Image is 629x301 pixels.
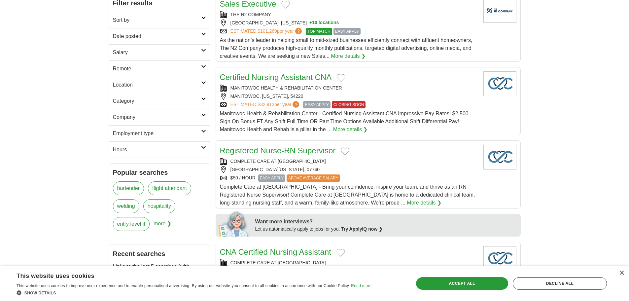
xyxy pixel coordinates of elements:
div: [GEOGRAPHIC_DATA][US_STATE], 07740 [220,166,478,173]
div: THE N2 COMPANY [220,11,478,18]
a: Read more, opens a new window [351,283,371,288]
a: welding [113,199,139,213]
span: EASY APPLY [303,101,330,108]
h2: Company [113,113,201,121]
span: CLOSING SOON [332,101,366,108]
div: COMPLETE CARE AT [GEOGRAPHIC_DATA] [220,259,478,266]
span: Show details [24,291,56,295]
div: Want more interviews? [255,218,517,226]
div: $50 / HOUR [220,174,478,182]
img: Company logo [483,246,516,271]
a: Employment type [109,125,210,141]
span: Manitowoc Health & Rehabilitation Center - Certified Nursing Assistant CNA Impressive Pay Rates! ... [220,111,469,132]
a: Location [109,77,210,93]
span: more ❯ [154,217,171,235]
div: MANITOWOC, [US_STATE], 54220 [220,93,478,100]
div: Accept all [416,277,508,290]
span: Complete Care at [GEOGRAPHIC_DATA] - Bring your confidence, inspire your team, and thrive as an R... [220,184,475,206]
button: Add to favorite jobs [337,74,345,82]
span: ABOVE AVERAGE SALARY [287,174,340,182]
a: Remote [109,60,210,77]
a: Sort by [109,12,210,28]
a: Certified Nursing Assistant CNA [220,73,332,82]
div: COMPLETE CARE AT [GEOGRAPHIC_DATA] [220,158,478,165]
a: ESTIMATED:$101,269per year? [230,28,303,35]
a: More details ❯ [407,199,441,207]
span: $32,912 [258,102,274,107]
a: Registered Nurse-RN Supervisor [220,146,336,155]
a: ESTIMATED:$32,912per year? [230,101,301,108]
span: As the nation’s leader in helping small to mid-sized businesses efficiently connect with affluent... [220,37,472,59]
img: Company logo [483,145,516,169]
div: [GEOGRAPHIC_DATA], [US_STATE] [220,19,478,26]
a: Salary [109,44,210,60]
p: Links to the last 5 searches (with results) that you've made will be displayed here. [113,263,206,286]
img: apply-iq-scientist.png [218,210,250,237]
a: hospitality [143,199,175,213]
span: ? [295,28,302,34]
div: Decline all [513,277,607,290]
a: flight attendant [148,181,191,195]
span: This website uses cookies to improve user experience and to enable personalised advertising. By u... [17,283,350,288]
h2: Popular searches [113,168,206,177]
button: Add to favorite jobs [336,249,345,257]
span: EASY APPLY [333,28,361,35]
a: Category [109,93,210,109]
button: +10 locations [309,19,339,26]
div: Let us automatically apply to jobs for you. [255,226,517,233]
div: MANITOWOC HEALTH & REHABILITATION CENTER [220,85,478,92]
h2: Hours [113,146,201,154]
button: Add to favorite jobs [281,1,290,9]
a: More details ❯ [331,52,366,60]
h2: Sort by [113,16,201,24]
a: Try ApplyIQ now ❯ [341,226,383,232]
a: Date posted [109,28,210,44]
img: Company logo [483,71,516,96]
a: entry level it [113,217,150,231]
h2: Salary [113,49,201,56]
h2: Location [113,81,201,89]
div: Close [619,271,624,276]
a: Hours [109,141,210,158]
span: + [309,19,312,26]
h2: Employment type [113,130,201,137]
a: More details ❯ [333,126,368,133]
a: CNA Certified Nursing Assistant [220,247,331,256]
button: Add to favorite jobs [341,147,349,155]
h2: Recent searches [113,249,206,259]
a: Company [109,109,210,125]
div: This website uses cookies [17,270,355,280]
h2: Date posted [113,32,201,40]
h2: Remote [113,65,201,73]
span: ? [293,101,299,108]
span: TOP MATCH [306,28,332,35]
div: Show details [17,289,371,296]
span: $101,269 [258,28,277,34]
h2: Category [113,97,201,105]
a: bartender [113,181,144,195]
span: EASY APPLY [258,174,285,182]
